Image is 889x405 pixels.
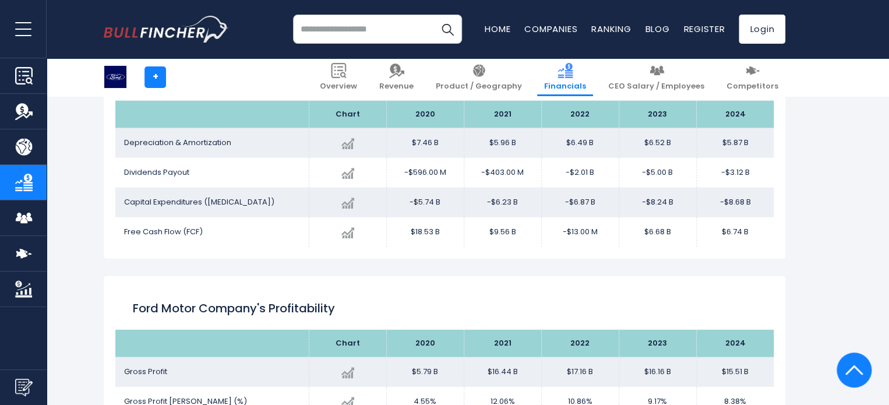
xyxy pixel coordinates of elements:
[379,82,414,91] span: Revenue
[541,217,619,247] td: -$13.00 M
[104,66,126,88] img: F logo
[696,330,774,357] th: 2024
[696,357,774,387] td: $15.51 B
[464,217,541,247] td: $9.56 B
[464,357,541,387] td: $16.44 B
[124,167,189,178] span: Dividends Payout
[464,330,541,357] th: 2021
[541,158,619,188] td: -$2.01 B
[124,366,167,377] span: Gross Profit
[696,217,774,247] td: $6.74 B
[124,196,274,207] span: Capital Expenditures ([MEDICAL_DATA])
[386,357,464,387] td: $5.79 B
[524,23,577,35] a: Companies
[683,23,725,35] a: Register
[386,330,464,357] th: 2020
[104,16,229,43] img: bullfincher logo
[464,101,541,128] th: 2021
[719,58,785,96] a: Competitors
[386,217,464,247] td: $18.53 B
[485,23,510,35] a: Home
[144,66,166,88] a: +
[541,101,619,128] th: 2022
[619,357,696,387] td: $16.16 B
[696,101,774,128] th: 2024
[320,82,357,91] span: Overview
[619,188,696,217] td: -$8.24 B
[696,128,774,158] td: $5.87 B
[124,226,203,237] span: Free Cash Flow (FCF)
[104,16,229,43] a: Go to homepage
[386,128,464,158] td: $7.46 B
[313,58,364,96] a: Overview
[645,23,669,35] a: Blog
[309,101,386,128] th: Chart
[386,188,464,217] td: -$5.74 B
[696,158,774,188] td: -$3.12 B
[696,188,774,217] td: -$8.68 B
[619,101,696,128] th: 2023
[133,300,756,317] h2: Ford Motor Company's Profitability
[386,158,464,188] td: -$596.00 M
[309,330,386,357] th: Chart
[464,128,541,158] td: $5.96 B
[619,217,696,247] td: $6.68 B
[429,58,529,96] a: Product / Geography
[726,82,778,91] span: Competitors
[537,58,593,96] a: Financials
[433,15,462,44] button: Search
[541,128,619,158] td: $6.49 B
[464,158,541,188] td: -$403.00 M
[124,137,231,148] span: Depreciation & Amortization
[436,82,522,91] span: Product / Geography
[591,23,631,35] a: Ranking
[601,58,711,96] a: CEO Salary / Employees
[464,188,541,217] td: -$6.23 B
[386,101,464,128] th: 2020
[619,330,696,357] th: 2023
[541,330,619,357] th: 2022
[541,357,619,387] td: $17.16 B
[541,188,619,217] td: -$6.87 B
[608,82,704,91] span: CEO Salary / Employees
[739,15,785,44] a: Login
[544,82,586,91] span: Financials
[619,158,696,188] td: -$5.00 B
[372,58,421,96] a: Revenue
[619,128,696,158] td: $6.52 B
